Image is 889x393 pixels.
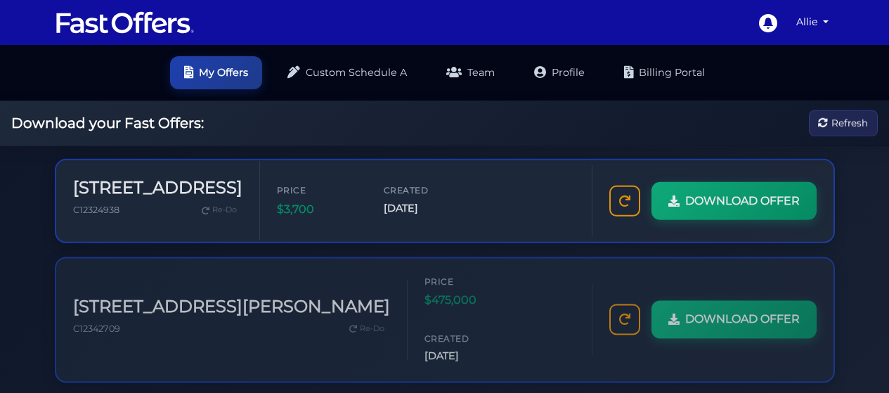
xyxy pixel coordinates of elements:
[273,56,421,89] a: Custom Schedule A
[196,200,242,218] a: Re-Do
[520,56,599,89] a: Profile
[360,319,384,332] span: Re-Do
[424,344,509,361] span: [DATE]
[277,199,361,217] span: $3,700
[424,271,509,285] span: Price
[685,307,800,325] span: DOWNLOAD OFFER
[651,297,817,335] a: DOWNLOAD OFFER
[73,176,242,197] h3: [STREET_ADDRESS]
[424,328,509,342] span: Created
[791,8,835,36] a: Allie
[610,56,719,89] a: Billing Portal
[170,56,262,89] a: My Offers
[685,191,800,209] span: DOWNLOAD OFFER
[432,56,509,89] a: Team
[809,110,878,136] button: Refresh
[73,203,119,214] span: C12324938
[831,115,868,131] span: Refresh
[11,115,204,131] h2: Download your Fast Offers:
[424,288,509,306] span: $475,000
[277,182,361,195] span: Price
[651,181,817,219] a: DOWNLOAD OFFER
[73,293,390,314] h3: [STREET_ADDRESS][PERSON_NAME]
[384,182,468,195] span: Created
[212,202,237,215] span: Re-Do
[344,316,390,335] a: Re-Do
[73,320,120,330] span: C12342709
[384,199,468,215] span: [DATE]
